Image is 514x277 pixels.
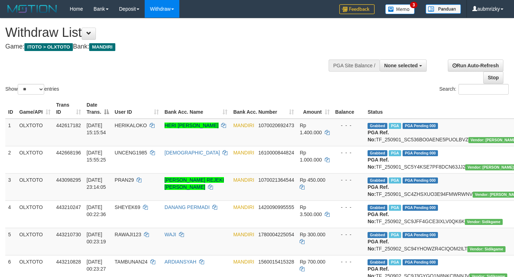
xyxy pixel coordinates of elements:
[258,204,294,210] span: Copy 1420090995555 to clipboard
[403,259,438,265] span: PGA Pending
[56,259,81,265] span: 443210828
[17,146,53,173] td: OLXTOTO
[5,84,59,95] label: Show entries
[5,26,336,40] h1: Withdraw List
[56,150,81,156] span: 442668196
[233,123,254,128] span: MANDIRI
[5,4,59,14] img: MOTION_logo.png
[368,157,389,170] b: PGA Ref. No:
[5,200,17,228] td: 4
[300,259,325,265] span: Rp 700.000
[115,232,141,237] span: RAWAJI123
[5,43,336,50] h4: Game: Bank:
[56,232,81,237] span: 443210730
[233,204,254,210] span: MANDIRI
[368,205,387,211] span: Grabbed
[389,232,401,238] span: Marked by aubmrizky
[467,246,505,252] span: Vendor URL: https://secure9.1velocity.biz
[5,228,17,255] td: 5
[368,232,387,238] span: Grabbed
[5,146,17,173] td: 2
[403,177,438,183] span: PGA Pending
[17,228,53,255] td: OLXTOTO
[439,84,509,95] label: Search:
[162,98,230,119] th: Bank Acc. Name: activate to sort column ascending
[368,150,387,156] span: Grabbed
[384,63,418,68] span: None selected
[258,232,294,237] span: Copy 1780004225054 to clipboard
[164,177,224,190] a: [PERSON_NAME] REJEKI [PERSON_NAME]
[233,259,254,265] span: MANDIRI
[335,176,362,183] div: - - -
[53,98,84,119] th: Trans ID: activate to sort column ascending
[368,123,387,129] span: Grabbed
[410,2,417,8] span: 3
[84,98,112,119] th: Date Trans.: activate to sort column descending
[403,205,438,211] span: PGA Pending
[335,231,362,238] div: - - -
[426,4,461,14] img: panduan.png
[5,173,17,200] td: 3
[368,177,387,183] span: Grabbed
[115,204,140,210] span: SHEYEK69
[164,259,196,265] a: ARDIANSYAH
[258,177,294,183] span: Copy 1070021364544 to clipboard
[297,98,332,119] th: Amount: activate to sort column ascending
[368,259,387,265] span: Grabbed
[164,204,210,210] a: DANANG PERMADI
[368,239,389,251] b: PGA Ref. No:
[56,123,81,128] span: 442617182
[115,177,134,183] span: PRAN29
[17,119,53,146] td: OLXTOTO
[458,84,509,95] input: Search:
[87,177,106,190] span: [DATE] 23:14:05
[465,219,503,225] span: Vendor URL: https://secure9.1velocity.biz
[389,205,401,211] span: Marked by aubmrizky
[368,211,389,224] b: PGA Ref. No:
[335,122,362,129] div: - - -
[56,204,81,210] span: 443210247
[87,204,106,217] span: [DATE] 00:22:36
[258,259,294,265] span: Copy 1560015415328 to clipboard
[329,60,380,72] div: PGA Site Balance /
[258,150,294,156] span: Copy 1610000844824 to clipboard
[87,259,106,272] span: [DATE] 00:23:27
[403,150,438,156] span: PGA Pending
[164,150,220,156] a: [DEMOGRAPHIC_DATA]
[335,204,362,211] div: - - -
[5,98,17,119] th: ID
[380,60,427,72] button: None selected
[333,98,365,119] th: Balance
[87,123,106,135] span: [DATE] 15:15:54
[164,123,218,128] a: HERI [PERSON_NAME]
[483,72,503,84] a: Stop
[164,232,176,237] a: WAJI
[115,123,147,128] span: HERIKALOKO
[18,84,44,95] select: Showentries
[403,232,438,238] span: PGA Pending
[300,150,322,163] span: Rp 1.000.000
[115,259,148,265] span: TAMBUNAN24
[233,232,254,237] span: MANDIRI
[389,150,401,156] span: Marked by aubandrioPGA
[230,98,297,119] th: Bank Acc. Number: activate to sort column ascending
[368,130,389,142] b: PGA Ref. No:
[5,119,17,146] td: 1
[87,150,106,163] span: [DATE] 15:55:25
[87,232,106,244] span: [DATE] 00:23:19
[335,149,362,156] div: - - -
[403,123,438,129] span: PGA Pending
[258,123,294,128] span: Copy 1070020692473 to clipboard
[89,43,115,51] span: MANDIRI
[233,177,254,183] span: MANDIRI
[300,232,325,237] span: Rp 300.000
[300,204,322,217] span: Rp 3.500.000
[385,4,415,14] img: Button%20Memo.svg
[300,123,322,135] span: Rp 1.400.000
[389,177,401,183] span: Marked by aubmrizky
[56,177,81,183] span: 443098295
[17,200,53,228] td: OLXTOTO
[17,98,53,119] th: Game/API: activate to sort column ascending
[233,150,254,156] span: MANDIRI
[24,43,73,51] span: ITOTO > OLXTOTO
